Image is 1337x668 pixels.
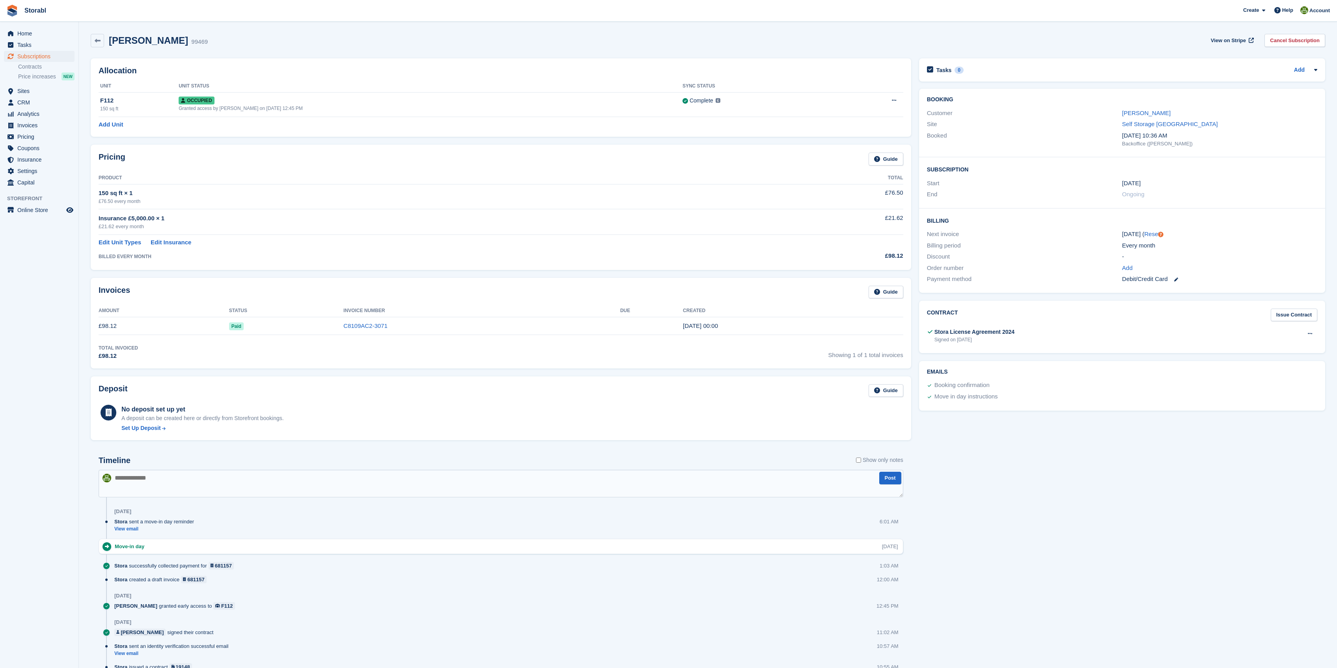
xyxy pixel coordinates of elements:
[1157,231,1164,238] div: Tooltip anchor
[17,97,65,108] span: CRM
[4,166,75,177] a: menu
[121,405,284,414] div: No deposit set up yet
[4,143,75,154] a: menu
[927,275,1122,284] div: Payment method
[927,230,1122,239] div: Next invoice
[934,381,990,390] div: Booking confirmation
[114,518,198,525] div: sent a move-in day reminder
[191,37,208,47] div: 99469
[1309,7,1330,15] span: Account
[17,86,65,97] span: Sites
[99,317,229,335] td: £98.12
[151,238,191,247] a: Edit Insurance
[4,86,75,97] a: menu
[1122,230,1317,239] div: [DATE] ( )
[1122,131,1317,140] div: [DATE] 10:36 AM
[877,629,899,636] div: 11:02 AM
[21,4,49,17] a: Storabl
[828,344,903,361] span: Showing 1 of 1 total invoices
[4,28,75,39] a: menu
[4,154,75,165] a: menu
[882,543,898,550] div: [DATE]
[114,562,238,569] div: successfully collected payment for
[17,166,65,177] span: Settings
[7,195,78,203] span: Storefront
[927,190,1122,199] div: End
[869,153,903,166] a: Guide
[1122,110,1171,116] a: [PERSON_NAME]
[927,252,1122,261] div: Discount
[114,526,198,532] a: View email
[114,562,127,569] span: Stora
[114,593,131,599] div: [DATE]
[99,305,229,317] th: Amount
[927,165,1317,173] h2: Subscription
[114,508,131,515] div: [DATE]
[4,177,75,188] a: menu
[683,305,903,317] th: Created
[927,97,1317,103] h2: Booking
[927,309,958,322] h2: Contract
[103,474,111,482] img: Shurrelle Harrington
[343,305,620,317] th: Invoice Number
[114,642,232,650] div: sent an identity verification successful email
[109,35,188,46] h2: [PERSON_NAME]
[934,336,1014,343] div: Signed on [DATE]
[121,414,284,422] p: A deposit can be created here or directly from Storefront bookings.
[877,576,899,583] div: 12:00 AM
[99,253,772,260] div: BILLED EVERY MONTH
[1122,179,1141,188] time: 2025-08-08 23:00:00 UTC
[99,66,903,75] h2: Allocation
[927,241,1122,250] div: Billing period
[100,96,179,105] div: F112
[99,153,125,166] h2: Pricing
[934,392,998,402] div: Move in day instructions
[1122,140,1317,148] div: Backoffice ([PERSON_NAME])
[343,322,388,329] a: C8109AC2-3071
[100,105,179,112] div: 150 sq ft
[772,251,903,261] div: £98.12
[99,352,138,361] div: £98.12
[880,562,899,569] div: 1:03 AM
[18,72,75,81] a: Price increases NEW
[1122,191,1145,197] span: Ongoing
[772,209,903,235] td: £21.62
[99,80,179,93] th: Unit
[99,238,141,247] a: Edit Unit Types
[1271,309,1317,322] a: Issue Contract
[690,97,713,105] div: Complete
[1122,121,1218,127] a: Self Storage [GEOGRAPHIC_DATA]
[955,67,964,74] div: 0
[934,328,1014,336] div: Stora License Agreement 2024
[682,80,836,93] th: Sync Status
[114,619,131,625] div: [DATE]
[99,120,123,129] a: Add Unit
[99,223,772,231] div: £21.62 every month
[187,576,204,583] div: 681157
[114,642,127,650] span: Stora
[115,543,148,550] div: Move-in day
[99,214,772,223] div: Insurance £5,000.00 × 1
[99,384,127,397] h2: Deposit
[927,369,1317,375] h2: Emails
[114,576,127,583] span: Stora
[927,120,1122,129] div: Site
[876,602,899,610] div: 12:45 PM
[121,424,161,432] div: Set Up Deposit
[869,384,903,397] a: Guide
[772,184,903,209] td: £76.50
[99,189,772,198] div: 150 sq ft × 1
[879,472,901,485] button: Post
[1122,241,1317,250] div: Every month
[927,109,1122,118] div: Customer
[1300,6,1308,14] img: Shurrelle Harrington
[62,73,75,80] div: NEW
[17,177,65,188] span: Capital
[114,602,239,610] div: granted early access to
[209,562,234,569] a: 681157
[114,629,217,636] div: signed their contract
[121,424,284,432] a: Set Up Deposit
[856,456,903,464] label: Show only notes
[17,131,65,142] span: Pricing
[229,305,343,317] th: Status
